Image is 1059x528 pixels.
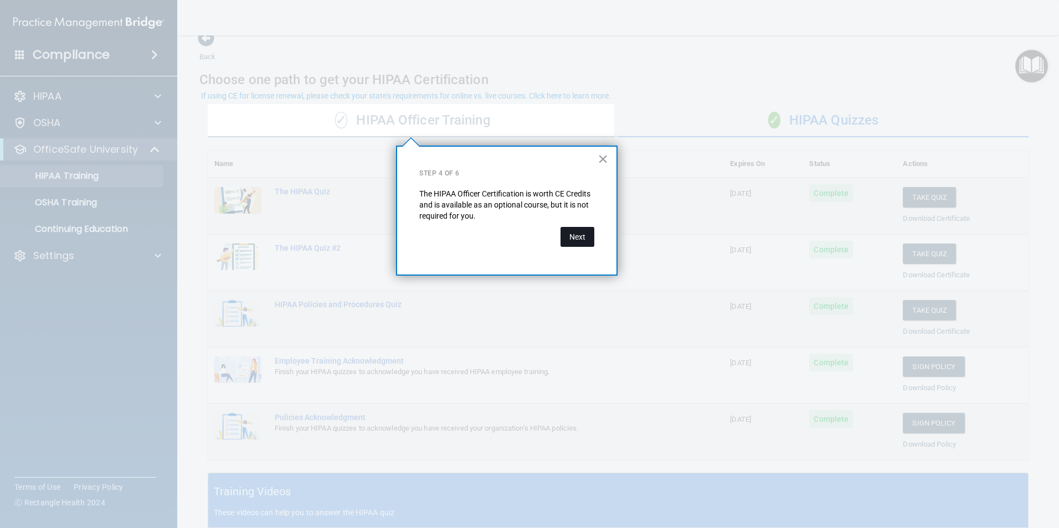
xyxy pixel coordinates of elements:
iframe: Drift Widget Chat Controller [867,449,1046,494]
p: Step 4 of 6 [419,169,594,178]
button: Close [598,150,608,168]
p: The HIPAA Officer Certification is worth CE Credits and is available as an optional course, but i... [419,189,594,221]
button: Next [561,227,594,247]
span: ✓ [335,112,347,128]
div: HIPAA Officer Training [208,104,618,137]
